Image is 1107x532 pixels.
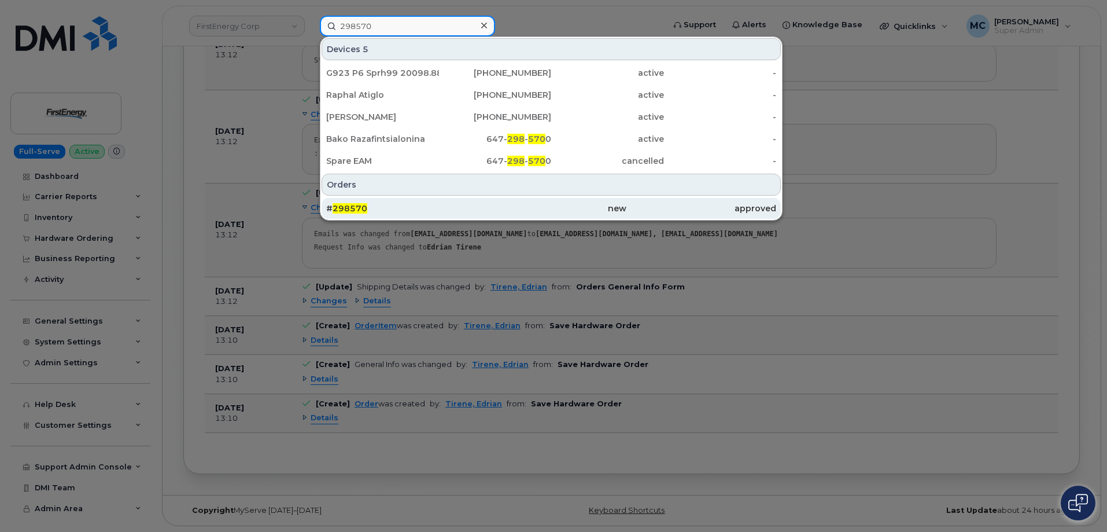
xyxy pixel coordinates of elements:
input: Find something... [320,16,495,36]
img: Open chat [1068,494,1088,512]
div: active [551,133,664,145]
a: Bako Razafintsialonina647-298-5700active- [322,129,781,149]
div: [PERSON_NAME] [326,111,439,123]
a: G923 P6 Sprh99 20098.8861[PHONE_NUMBER]active- [322,63,781,83]
div: G923 P6 Sprh99 20098.8861 [326,67,439,79]
div: Orders [322,174,781,196]
div: - [664,133,777,145]
div: Devices [322,38,781,60]
div: 647- - 0 [439,155,552,167]
div: [PHONE_NUMBER] [439,89,552,101]
div: active [551,111,664,123]
div: [PHONE_NUMBER] [439,67,552,79]
div: - [664,155,777,167]
div: active [551,67,664,79]
div: [PHONE_NUMBER] [439,111,552,123]
div: Spare EAM [326,155,439,167]
span: 5 [363,43,368,55]
div: # [326,203,476,214]
div: - [664,89,777,101]
a: [PERSON_NAME][PHONE_NUMBER]active- [322,107,781,127]
span: 298 [507,156,525,166]
span: 570 [528,134,545,144]
div: - [664,111,777,123]
a: Spare EAM647-298-5700cancelled- [322,151,781,171]
div: new [476,203,626,214]
div: - [664,67,777,79]
span: 298570 [333,203,367,214]
div: Bako Razafintsialonina [326,133,439,145]
span: 298 [507,134,525,144]
div: 647- - 0 [439,133,552,145]
div: Raphal Atiglo [326,89,439,101]
div: approved [626,203,776,214]
div: cancelled [551,155,664,167]
a: Raphal Atiglo[PHONE_NUMBER]active- [322,85,781,105]
div: active [551,89,664,101]
a: #298570newapproved [322,198,781,219]
span: 570 [528,156,545,166]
